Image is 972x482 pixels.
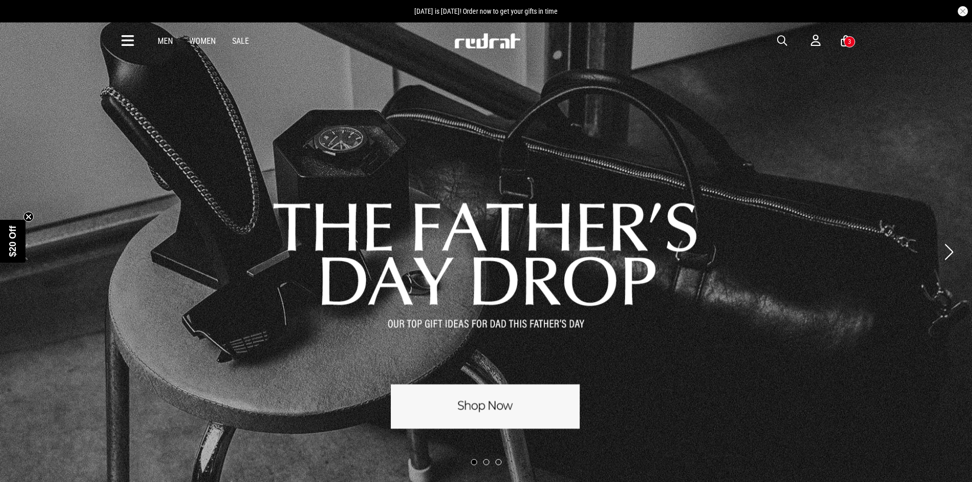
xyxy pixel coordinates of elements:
[189,36,216,46] a: Women
[158,36,173,46] a: Men
[848,38,851,45] div: 3
[942,241,956,263] button: Next slide
[414,7,558,15] span: [DATE] is [DATE]! Order now to get your gifts in time
[841,36,851,46] a: 3
[8,225,18,257] span: $20 Off
[232,36,249,46] a: Sale
[23,212,34,222] button: Close teaser
[454,33,521,48] img: Redrat logo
